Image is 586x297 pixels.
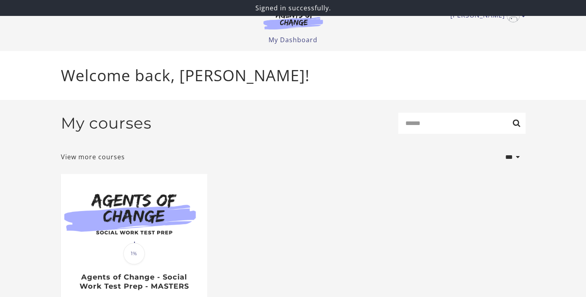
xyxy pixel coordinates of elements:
[450,10,522,22] a: Toggle menu
[123,243,145,264] span: 1%
[61,152,125,162] a: View more courses
[3,3,583,13] p: Signed in successfully.
[61,114,152,133] h2: My courses
[255,11,331,29] img: Agents of Change Logo
[269,35,317,44] a: My Dashboard
[61,64,526,87] p: Welcome back, [PERSON_NAME]!
[69,273,199,291] h3: Agents of Change - Social Work Test Prep - MASTERS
